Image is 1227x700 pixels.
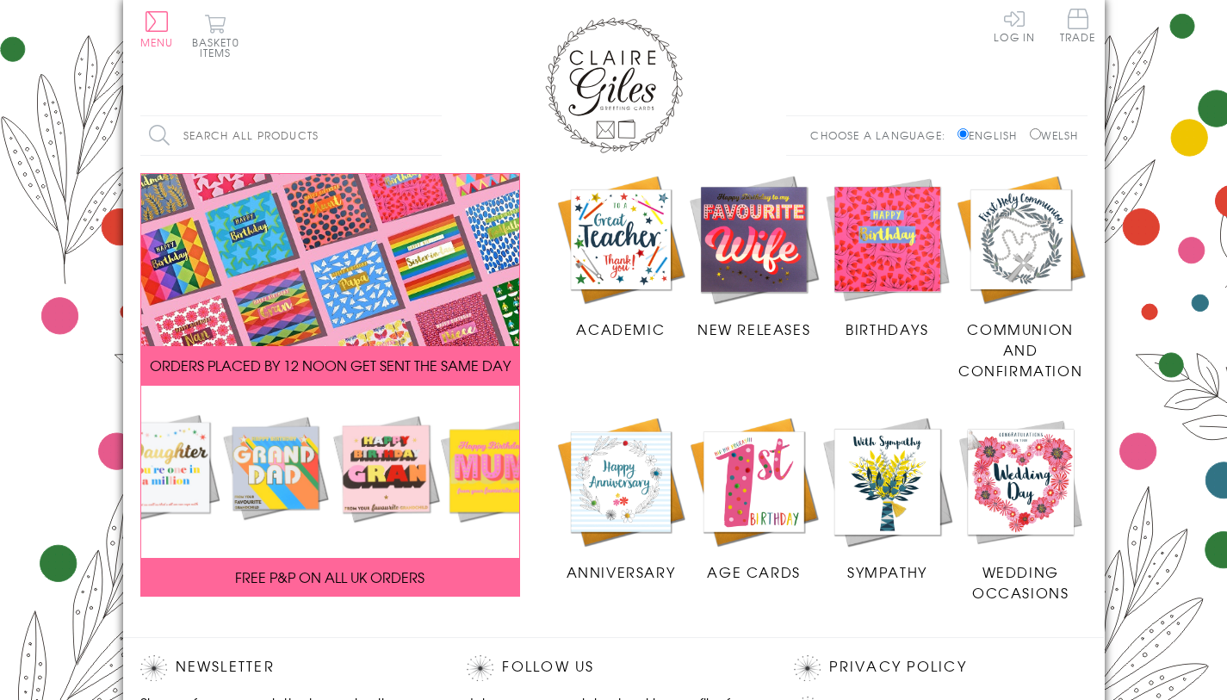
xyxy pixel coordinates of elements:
[235,567,424,587] span: FREE P&P ON ALL UK ORDERS
[957,127,1026,143] label: English
[829,655,966,678] a: Privacy Policy
[707,561,800,582] span: Age Cards
[555,415,688,582] a: Anniversary
[810,127,954,143] p: Choose a language:
[200,34,239,60] span: 0 items
[140,655,433,681] h2: Newsletter
[972,561,1069,603] span: Wedding Occasions
[958,319,1082,381] span: Communion and Confirmation
[954,415,1088,603] a: Wedding Occasions
[954,173,1088,381] a: Communion and Confirmation
[555,173,688,340] a: Academic
[994,9,1035,42] a: Log In
[1060,9,1096,46] a: Trade
[1030,128,1041,139] input: Welsh
[150,355,511,375] span: ORDERS PLACED BY 12 NOON GET SENT THE SAME DAY
[424,116,442,155] input: Search
[140,116,442,155] input: Search all products
[697,319,810,339] span: New Releases
[567,561,676,582] span: Anniversary
[192,14,239,58] button: Basket0 items
[140,11,174,47] button: Menu
[847,561,927,582] span: Sympathy
[846,319,928,339] span: Birthdays
[467,655,759,681] h2: Follow Us
[821,415,954,582] a: Sympathy
[821,173,954,340] a: Birthdays
[1060,9,1096,42] span: Trade
[545,17,683,153] img: Claire Giles Greetings Cards
[576,319,665,339] span: Academic
[687,415,821,582] a: Age Cards
[687,173,821,340] a: New Releases
[1030,127,1079,143] label: Welsh
[957,128,969,139] input: English
[140,34,174,50] span: Menu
